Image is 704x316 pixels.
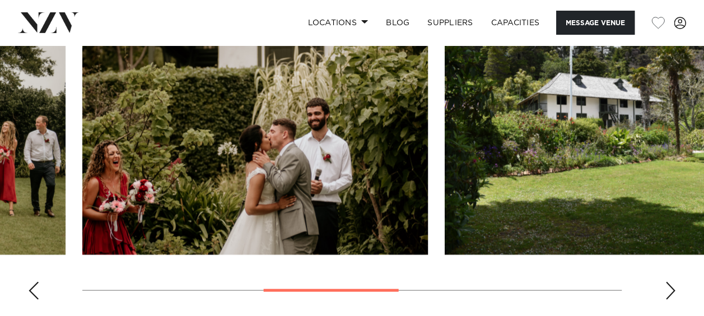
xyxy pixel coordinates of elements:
[377,11,418,35] a: BLOG
[18,12,79,32] img: nzv-logo.png
[299,11,377,35] a: Locations
[418,11,482,35] a: SUPPLIERS
[482,11,549,35] a: Capacities
[82,1,428,255] swiper-slide: 3 / 6
[556,11,635,35] button: Message Venue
